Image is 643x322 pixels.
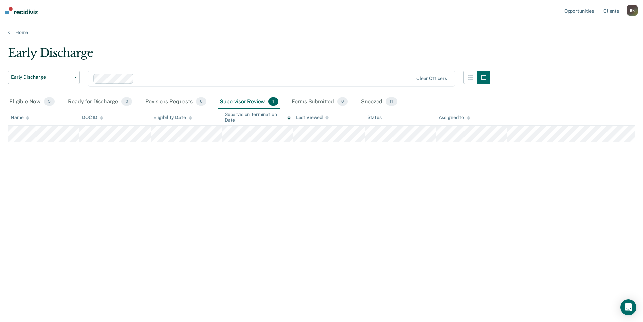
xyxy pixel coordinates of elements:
button: Early Discharge [8,71,80,84]
span: 0 [337,97,348,106]
div: Early Discharge [8,46,490,65]
div: Eligible Now5 [8,95,56,109]
span: 5 [44,97,55,106]
div: DOC ID [82,115,103,120]
div: Eligibility Date [153,115,192,120]
a: Home [8,29,635,35]
div: Clear officers [416,76,447,81]
span: 1 [268,97,278,106]
div: Supervisor Review1 [218,95,280,109]
span: 0 [121,97,132,106]
div: Ready for Discharge0 [67,95,133,109]
span: 0 [196,97,206,106]
div: B K [627,5,638,16]
div: Name [11,115,29,120]
div: Supervision Termination Date [225,112,291,123]
div: Forms Submitted0 [290,95,349,109]
div: Snoozed11 [360,95,399,109]
div: Last Viewed [296,115,329,120]
div: Assigned to [439,115,470,120]
span: Early Discharge [11,74,71,80]
span: 11 [386,97,397,106]
div: Status [367,115,382,120]
button: BK [627,5,638,16]
img: Recidiviz [5,7,38,14]
div: Open Intercom Messenger [620,299,636,315]
div: Revisions Requests0 [144,95,208,109]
